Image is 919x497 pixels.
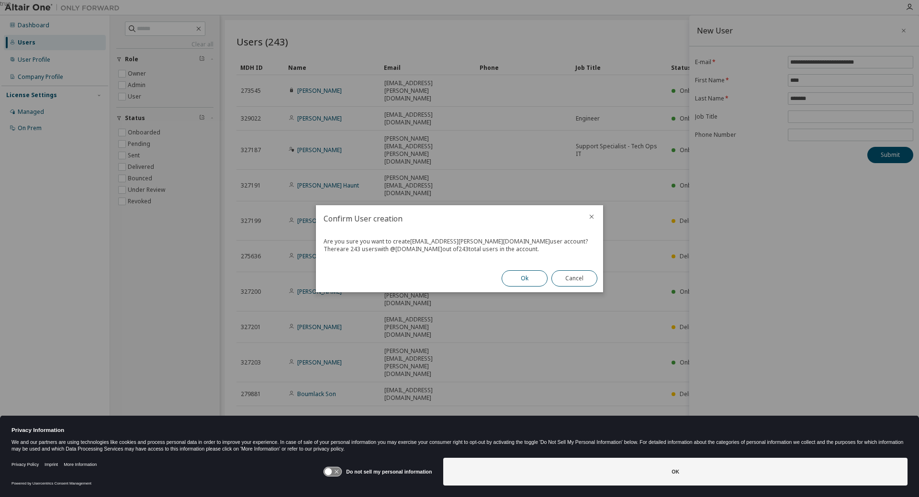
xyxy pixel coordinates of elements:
button: Ok [502,270,548,287]
button: Cancel [551,270,597,287]
button: close [588,213,595,221]
div: Are you sure you want to create [EMAIL_ADDRESS][PERSON_NAME][DOMAIN_NAME] user account? [324,238,595,245]
h2: Confirm User creation [316,205,580,232]
div: There are 243 users with @ [DOMAIN_NAME] out of 243 total users in the account. [324,245,595,253]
